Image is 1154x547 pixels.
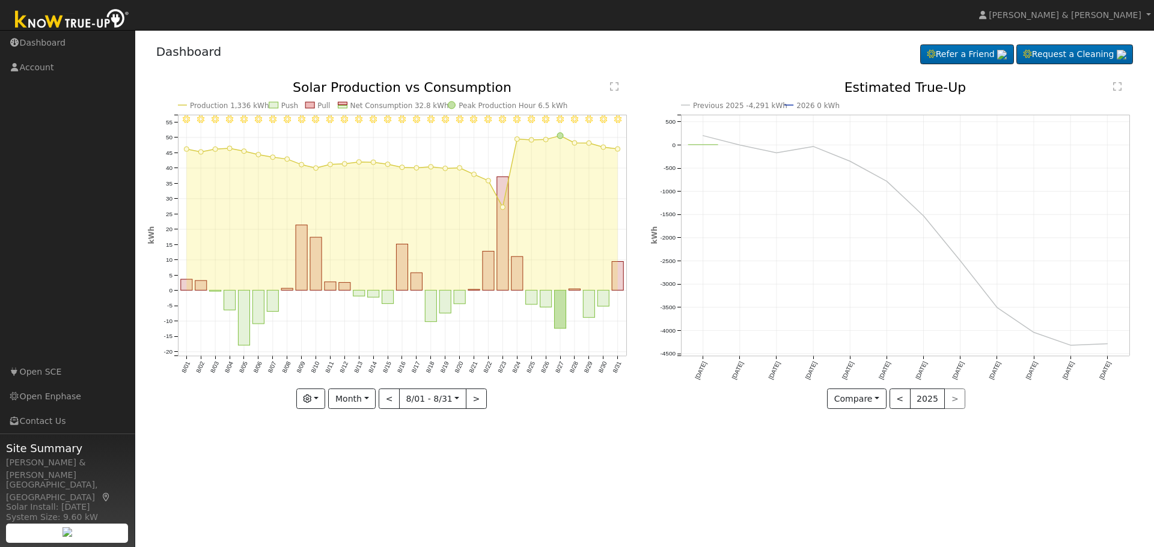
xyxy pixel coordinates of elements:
text: 2026 0 kWh [796,101,840,110]
span: Site Summary [6,440,129,456]
text: 500 [665,118,676,125]
text: [DATE] [1098,360,1112,380]
circle: onclick="" [811,144,816,149]
text: -4000 [660,327,676,334]
div: [GEOGRAPHIC_DATA], [GEOGRAPHIC_DATA] [6,479,129,504]
text: Previous 2025 -4,291 kWh [693,101,787,110]
text: [DATE] [694,360,707,380]
circle: onclick="" [958,259,963,264]
circle: onclick="" [885,179,890,184]
text: [DATE] [1025,360,1039,380]
circle: onclick="" [774,151,779,156]
circle: onclick="" [1069,343,1073,348]
circle: onclick="" [737,143,742,148]
a: Dashboard [156,44,222,59]
circle: onclick="" [995,305,1000,310]
text: -500 [664,165,676,171]
text:  [1113,82,1122,91]
span: [PERSON_NAME] & [PERSON_NAME] [989,10,1141,20]
text: [DATE] [915,360,929,380]
circle: onclick="" [1031,330,1036,335]
text: [DATE] [731,360,745,380]
img: retrieve [1117,50,1126,59]
text: [DATE] [951,360,965,380]
img: retrieve [997,50,1007,59]
text: [DATE] [841,360,855,380]
a: Map [101,492,112,502]
div: System Size: 9.60 kW [6,511,129,524]
text: -1000 [660,188,676,195]
text: [DATE] [768,360,781,380]
text: -2500 [660,258,676,264]
img: retrieve [63,527,72,537]
text: [DATE] [1061,360,1075,380]
a: Refer a Friend [920,44,1014,65]
text: 0 [672,142,676,148]
a: Request a Cleaning [1016,44,1133,65]
button: < [890,388,911,409]
button: 2025 [910,388,945,409]
text: Estimated True-Up [844,80,966,95]
circle: onclick="" [1105,342,1110,346]
div: Solar Install: [DATE] [6,501,129,513]
circle: onclick="" [701,133,706,138]
text: -3500 [660,304,676,310]
text: -2000 [660,234,676,241]
div: [PERSON_NAME] & [PERSON_NAME] [6,456,129,482]
text: [DATE] [804,360,818,380]
text: -3000 [660,281,676,288]
text: [DATE] [878,360,891,380]
button: Compare [827,388,887,409]
circle: onclick="" [921,214,926,219]
text: [DATE] [988,360,1002,380]
text: -4500 [660,351,676,357]
text: kWh [650,226,659,244]
text: -1500 [660,211,676,218]
circle: onclick="" [847,159,852,164]
img: Know True-Up [9,7,135,34]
